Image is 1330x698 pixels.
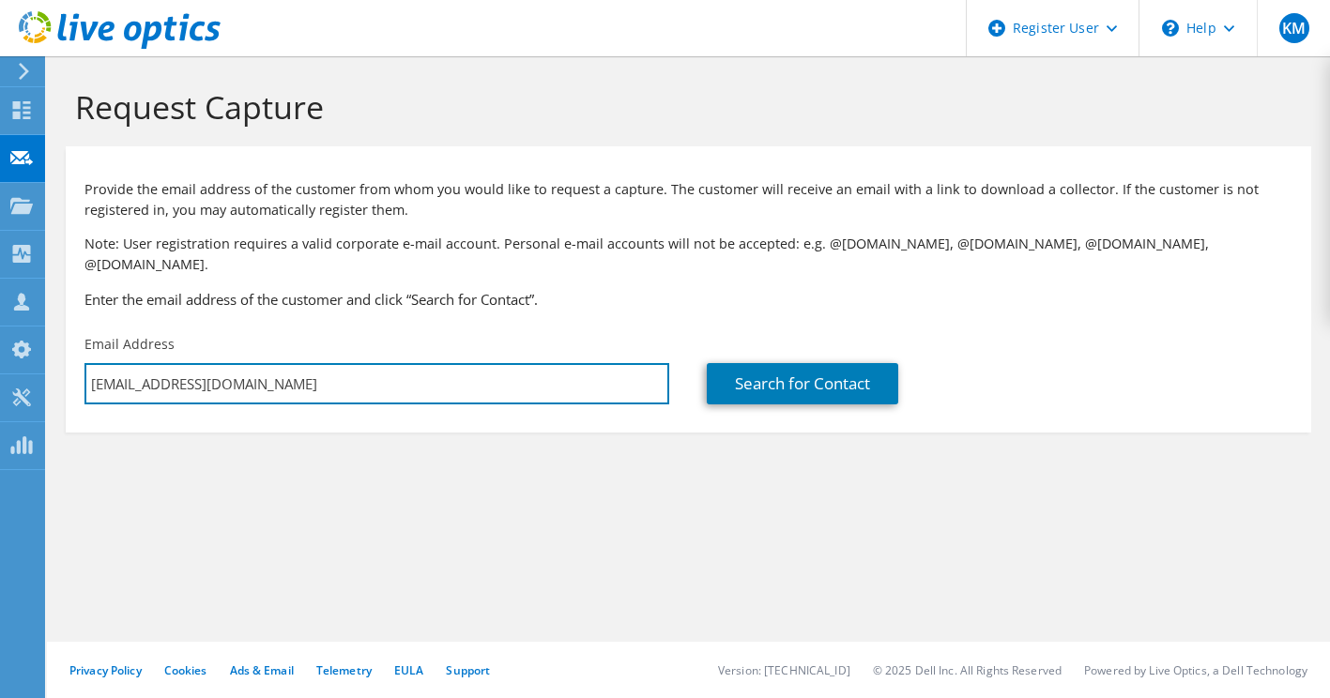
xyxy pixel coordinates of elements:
[707,363,898,404] a: Search for Contact
[84,179,1292,220] p: Provide the email address of the customer from whom you would like to request a capture. The cust...
[84,335,175,354] label: Email Address
[84,234,1292,275] p: Note: User registration requires a valid corporate e-mail account. Personal e-mail accounts will ...
[1279,13,1309,43] span: KM
[75,87,1292,127] h1: Request Capture
[230,662,294,678] a: Ads & Email
[164,662,207,678] a: Cookies
[1084,662,1307,678] li: Powered by Live Optics, a Dell Technology
[446,662,490,678] a: Support
[394,662,423,678] a: EULA
[1162,20,1179,37] svg: \n
[69,662,142,678] a: Privacy Policy
[84,289,1292,310] h3: Enter the email address of the customer and click “Search for Contact”.
[718,662,850,678] li: Version: [TECHNICAL_ID]
[316,662,372,678] a: Telemetry
[873,662,1062,678] li: © 2025 Dell Inc. All Rights Reserved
